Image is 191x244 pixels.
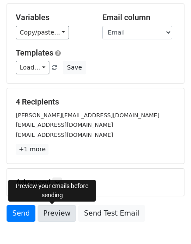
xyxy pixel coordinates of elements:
h5: Variables [16,13,89,22]
small: [EMAIL_ADDRESS][DOMAIN_NAME] [16,122,113,128]
small: [EMAIL_ADDRESS][DOMAIN_NAME] [16,132,113,138]
div: Preview your emails before sending [8,180,96,202]
div: Chat-Widget [147,202,191,244]
h5: 4 Recipients [16,97,175,107]
a: Preview [38,205,76,222]
a: Send [7,205,35,222]
a: Load... [16,61,49,74]
button: Save [63,61,86,74]
a: +1 more [16,144,49,155]
a: Send Test Email [78,205,145,222]
a: Templates [16,48,53,57]
h5: Email column [102,13,176,22]
a: Copy/paste... [16,26,69,39]
iframe: Chat Widget [147,202,191,244]
small: [PERSON_NAME][EMAIL_ADDRESS][DOMAIN_NAME] [16,112,160,119]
